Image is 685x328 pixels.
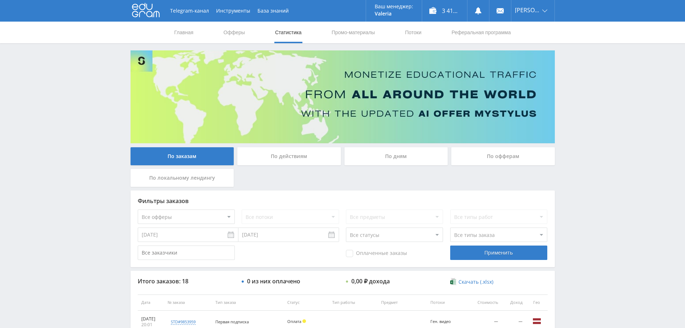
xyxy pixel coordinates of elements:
a: Главная [174,22,194,43]
div: По заказам [131,147,234,165]
p: Ваш менеджер: [375,4,413,9]
th: № заказа [164,295,212,311]
div: 20:01 [141,322,160,328]
img: Banner [131,50,555,143]
div: По офферам [451,147,555,165]
th: Статус [284,295,329,311]
a: Промо-материалы [331,22,375,43]
div: По действиям [237,147,341,165]
th: Потоки [427,295,467,311]
div: 0,00 ₽ дохода [351,278,390,284]
div: Применить [450,246,547,260]
a: Реферальная программа [451,22,512,43]
input: Все заказчики [138,246,235,260]
div: [DATE] [141,316,160,322]
a: Потоки [404,22,422,43]
div: Фильтры заказов [138,198,548,204]
th: Стоимость [467,295,502,311]
p: Valeria [375,11,413,17]
div: По дням [344,147,448,165]
th: Предмет [378,295,427,311]
div: Итого заказов: 18 [138,278,235,284]
span: [PERSON_NAME] [515,7,540,13]
div: Ген. видео [430,319,463,324]
th: Тип работы [329,295,378,311]
th: Доход [502,295,526,311]
div: 0 из них оплачено [247,278,300,284]
span: Первая подписка [215,319,249,324]
a: Скачать (.xlsx) [450,278,493,286]
img: lva.png [533,317,541,325]
img: xlsx [450,278,456,285]
a: Офферы [223,22,246,43]
span: Скачать (.xlsx) [458,279,493,285]
span: Оплаченные заказы [346,250,407,257]
span: Холд [302,319,306,323]
a: Статистика [274,22,302,43]
div: По локальному лендингу [131,169,234,187]
th: Дата [138,295,164,311]
th: Тип заказа [212,295,284,311]
div: std#9853959 [171,319,196,325]
span: Оплата [287,319,301,324]
th: Гео [526,295,548,311]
